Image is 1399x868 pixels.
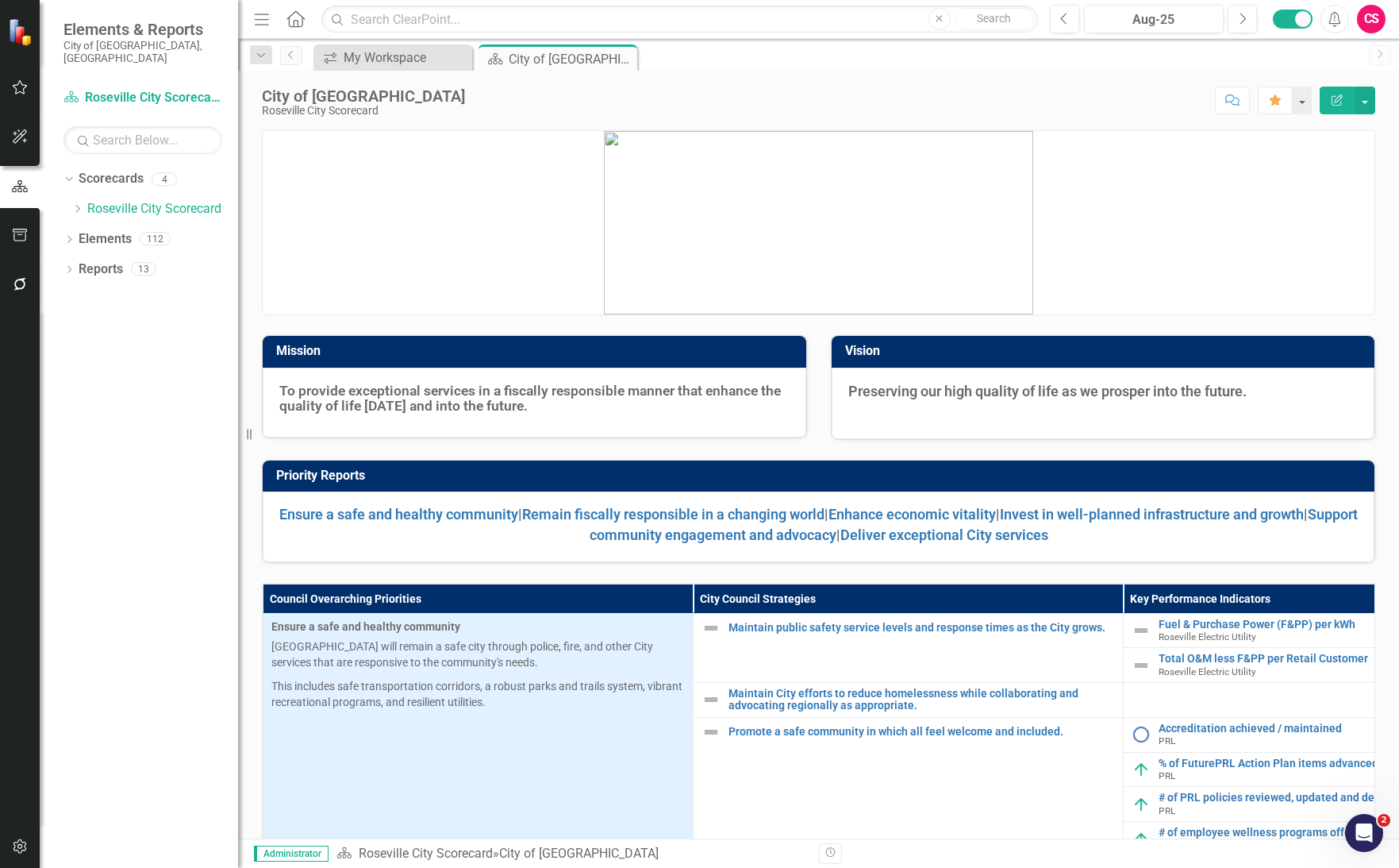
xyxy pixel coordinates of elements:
[336,845,807,863] div: »
[271,619,685,635] span: Ensure a safe and healthy community
[359,846,493,861] a: Roseville City Scorecard
[79,260,123,279] a: Reports
[1345,814,1383,852] iframe: Intercom live chat
[87,200,238,218] a: Roseville City Scorecard
[1132,795,1151,814] img: On Target
[279,506,1358,543] strong: | | | | |
[344,48,468,68] div: My Workspace
[728,726,1115,738] a: Promote a safe community in which all feel welcome and included.
[590,506,1359,543] a: Support community engagement and advocacy
[63,39,222,65] small: City of [GEOGRAPHIC_DATA], [GEOGRAPHIC_DATA]
[848,383,1247,399] span: Preserving our high quality of life as we prosper into the future.
[522,506,824,523] a: Remain fiscally responsible in a changing world
[1132,830,1151,849] img: On Target
[1378,814,1390,827] span: 2
[152,172,177,186] div: 4
[317,48,468,68] a: My Workspace
[694,613,1124,683] td: Double-Click to Edit Right Click for Context Menu
[1132,760,1151,779] img: On Target
[1357,5,1386,33] button: CS
[828,506,996,523] a: Enhance economic vitality
[131,263,156,276] div: 13
[1159,770,1175,781] span: PRL
[694,683,1124,718] td: Double-Click to Edit Right Click for Context Menu
[1132,725,1151,744] img: No Information
[1084,5,1224,33] button: Aug-25
[701,619,721,638] img: Not Defined
[279,383,781,414] strong: To provide exceptional services in a fiscally responsible manner that enhance the quality of life...
[728,622,1115,634] a: Maintain public safety service levels and response times as the City grows.
[701,723,721,742] img: Not Defined
[728,688,1115,712] a: Maintain City efforts to reduce homelessness while collaborating and advocating regionally as app...
[1159,666,1256,677] span: Roseville Electric Utility
[63,126,222,154] input: Search Below...
[845,344,1367,358] h3: Vision
[840,527,1048,543] a: Deliver exceptional City services
[1159,735,1175,746] span: PRL
[701,690,721,709] img: Not Defined
[271,638,685,670] p: [GEOGRAPHIC_DATA] will remain a safe city through police, fire, and other City services that are ...
[1159,631,1256,642] span: Roseville Electric Utility
[1159,805,1175,816] span: PRL
[262,87,465,105] div: City of [GEOGRAPHIC_DATA]
[509,49,633,69] div: City of [GEOGRAPHIC_DATA]
[254,846,329,862] span: Administrator
[1000,506,1304,523] a: Invest in well-planned infrastructure and growth
[63,89,222,107] a: Roseville City Scorecard
[321,6,1038,33] input: Search ClearPoint...
[279,506,518,523] a: Ensure a safe and healthy community
[8,17,37,46] img: ClearPoint Strategy
[79,230,132,249] a: Elements
[63,20,222,39] span: Elements & Reports
[1132,621,1151,640] img: Not Defined
[276,344,798,358] h3: Mission
[955,8,1034,30] button: Search
[977,12,1011,25] span: Search
[1132,656,1151,675] img: Not Defined
[499,846,659,861] div: City of [GEOGRAPHIC_DATA]
[276,469,1366,483] h3: Priority Reports
[271,678,685,710] p: This includes safe transportation corridors, a robust parks and trails system, vibrant recreation...
[262,105,465,117] div: Roseville City Scorecard
[1090,10,1218,29] div: Aug-25
[140,233,171,246] div: 112
[79,170,144,188] a: Scorecards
